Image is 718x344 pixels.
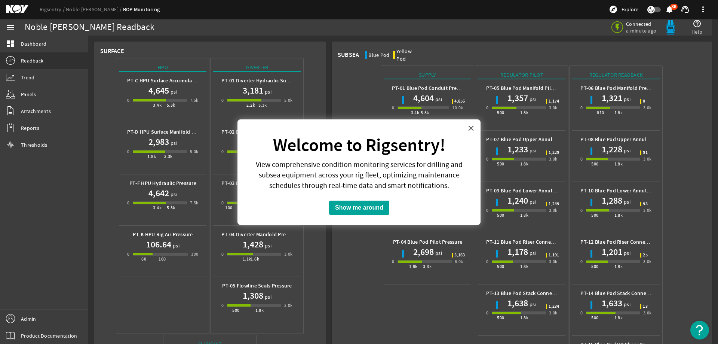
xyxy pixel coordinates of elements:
[119,64,206,72] div: HPU
[148,136,169,148] h1: 2,983
[622,249,630,257] span: psi
[497,263,504,270] div: 500
[580,207,583,214] div: 0
[221,97,224,104] div: 0
[284,250,293,258] div: 3.0k
[486,85,577,92] b: PT-05 Blue Pod Manifold Pilot Pressure
[549,309,558,317] div: 3.0k
[614,211,623,219] div: 1.8k
[127,97,129,104] div: 0
[221,199,224,207] div: 0
[421,109,429,116] div: 5.3k
[591,160,598,168] div: 500
[486,290,619,297] b: PT-13 Blue Pod Stack Connector Regulator Pilot Pressure
[549,104,558,112] div: 3.0k
[520,211,529,219] div: 1.8k
[602,297,622,309] h1: 1,633
[643,99,645,104] span: 0
[190,97,199,104] div: 7.5k
[21,141,47,149] span: Thresholds
[549,253,559,258] span: 1,191
[127,77,220,84] b: PT-C HPU Surface Accumulator Pressure
[622,198,630,206] span: psi
[396,48,421,63] div: Yellow Pod
[486,238,618,246] b: PT-11 Blue Pod Riser Connector Regulator Pilot Pressure
[273,134,445,157] strong: Welcome to Rigsentry!
[614,160,623,168] div: 1.8k
[580,85,659,92] b: PT-06 Blue Pod Manifold Pressure
[693,19,702,28] mat-icon: help_outline
[222,282,292,289] b: PT-05 Flowline Seals Pressure
[681,5,690,14] mat-icon: support_agent
[147,153,156,160] div: 1.8k
[21,315,36,323] span: Admin
[643,150,648,155] span: 51
[528,301,536,308] span: psi
[6,39,15,48] mat-icon: dashboard
[486,104,488,112] div: 0
[452,104,463,112] div: 10.0k
[486,187,591,194] b: PT-09 Blue Pod Lower Annular Pilot Pressure
[6,23,15,32] mat-icon: menu
[255,307,264,314] div: 1.8k
[454,99,465,104] span: 4,856
[478,71,565,79] div: Regulator Pilot
[171,242,179,249] span: psi
[643,304,648,309] span: 13
[602,143,622,155] h1: 1,228
[580,155,583,163] div: 0
[21,91,36,98] span: Panels
[263,242,271,249] span: psi
[497,160,504,168] div: 500
[129,180,196,187] b: PT-F HPU Hydraulic Pressure
[549,150,559,155] span: 1,225
[520,314,529,322] div: 1.8k
[622,301,630,308] span: psi
[454,253,465,258] span: 3,163
[580,309,583,317] div: 0
[221,128,302,136] b: PT-02 Diverter Air Supply Pressure
[225,204,232,211] div: 100
[497,211,504,219] div: 500
[213,64,301,72] div: Diverter
[167,204,175,211] div: 5.3k
[338,51,359,59] div: Subsea
[221,302,224,309] div: 0
[221,180,293,187] b: PT-03 Diverter Packer Pressure
[243,290,263,302] h1: 1,308
[393,238,462,246] b: PT-04 Blue Pod Pilot Pressure
[549,99,559,104] span: 1,174
[423,263,432,270] div: 3.3k
[486,155,488,163] div: 0
[591,314,598,322] div: 500
[232,307,239,314] div: 500
[40,6,66,13] a: Rigsentry
[691,28,702,36] span: Help
[263,293,271,301] span: psi
[409,263,418,270] div: 1.8k
[221,77,318,84] b: PT-01 Diverter Hydraulic Supply Pressure
[21,74,34,81] span: Trend
[127,128,212,136] b: PT-D HPU Surface Manifold Pressure
[133,231,193,238] b: PT-K HPU Rig Air Pressure
[643,309,652,317] div: 3.0k
[643,258,652,265] div: 3.0k
[25,24,154,31] div: Noble [PERSON_NAME] Readback
[626,27,658,34] span: a minute ago
[392,85,469,92] b: PT-01 Blue Pod Conduit Pressure
[572,71,660,79] div: Regulator Readback
[507,143,528,155] h1: 1,233
[507,92,528,104] h1: 1,357
[411,109,420,116] div: 3.4k
[246,101,255,109] div: 2.2k
[263,88,271,95] span: psi
[549,258,558,265] div: 3.0k
[191,250,198,258] div: 300
[167,101,175,109] div: 5.3k
[486,207,488,214] div: 0
[520,109,529,116] div: 1.8k
[497,314,504,322] div: 500
[528,198,536,206] span: psi
[622,6,638,13] span: Explore
[392,258,394,265] div: 0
